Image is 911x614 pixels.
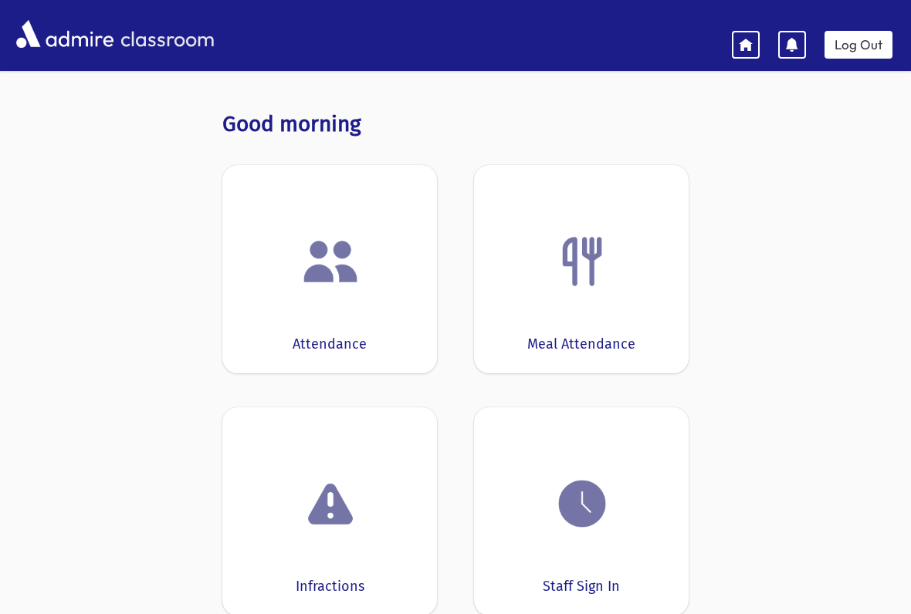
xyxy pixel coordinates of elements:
span: classroom [117,14,215,55]
div: Infractions [296,576,364,597]
img: users.png [301,232,360,291]
img: Fork.png [553,232,611,291]
div: Meal Attendance [527,334,635,355]
div: Staff Sign In [543,576,620,597]
a: Log Out [825,31,892,59]
img: AdmirePro [12,16,117,52]
h3: Good morning [222,111,689,137]
img: clock.png [553,474,611,533]
div: Attendance [293,334,367,355]
img: exclamation.png [301,477,360,536]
